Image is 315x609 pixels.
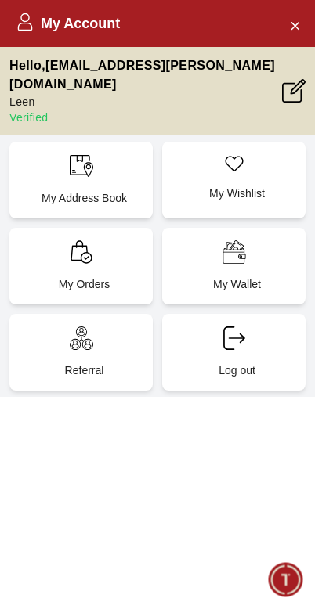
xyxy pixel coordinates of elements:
[175,276,299,292] p: My Wallet
[175,186,299,201] p: My Wishlist
[156,554,313,607] div: Conversation
[22,362,147,378] p: Referral
[16,13,120,34] h2: My Account
[276,8,307,39] em: Minimize
[9,94,282,110] p: Leen
[22,190,147,206] p: My Address Book
[269,563,303,597] div: Chat Widget
[282,13,307,38] button: Close Account
[198,589,270,601] span: Conversation
[175,362,299,378] p: Log out
[9,110,282,125] p: Verified
[9,56,282,94] p: Hello , [EMAIL_ADDRESS][PERSON_NAME][DOMAIN_NAME]
[22,276,147,292] p: My Orders
[61,589,93,601] span: Home
[2,554,153,607] div: Home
